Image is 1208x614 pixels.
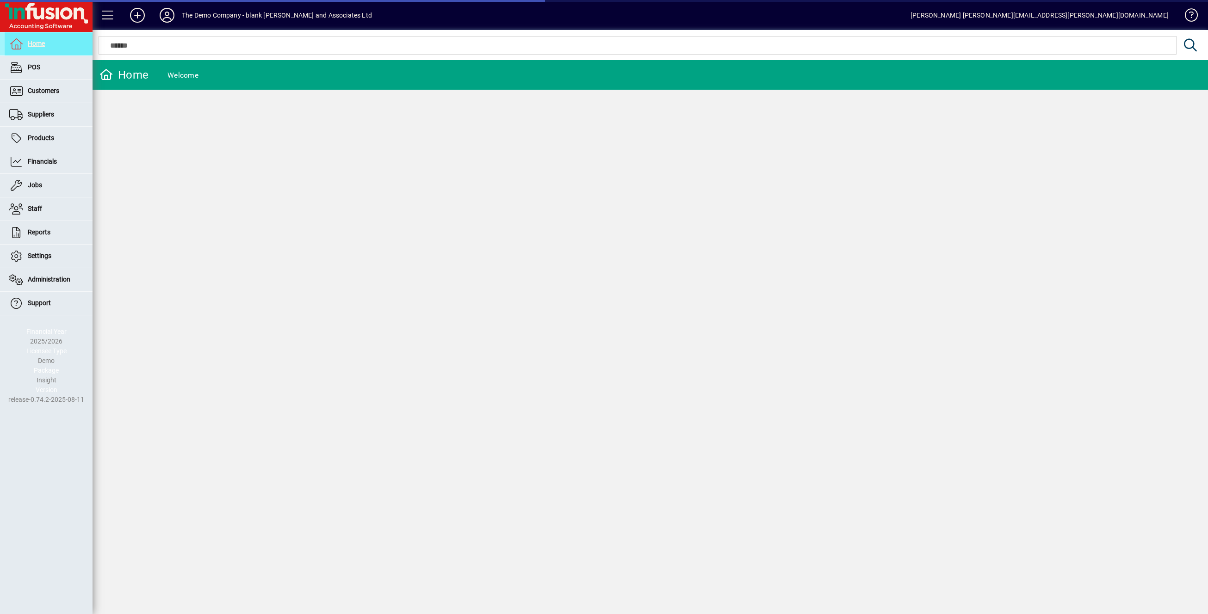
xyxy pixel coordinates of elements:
a: Jobs [5,174,93,197]
span: Products [28,134,54,141]
a: Staff [5,197,93,221]
span: Suppliers [28,111,54,118]
a: Reports [5,221,93,244]
span: Financials [28,158,57,165]
span: Support [28,299,51,307]
span: Licensee Type [26,347,67,355]
button: Profile [152,7,182,24]
a: Financials [5,150,93,173]
span: Home [28,40,45,47]
a: Suppliers [5,103,93,126]
div: [PERSON_NAME] [PERSON_NAME][EMAIL_ADDRESS][PERSON_NAME][DOMAIN_NAME] [911,8,1169,23]
a: Customers [5,80,93,103]
a: POS [5,56,93,79]
div: The Demo Company - blank [PERSON_NAME] and Associates Ltd [182,8,372,23]
a: Settings [5,245,93,268]
a: Support [5,292,93,315]
span: Reports [28,228,50,236]
span: Customers [28,87,59,94]
a: Knowledge Base [1178,2,1196,32]
span: Administration [28,276,70,283]
span: Jobs [28,181,42,189]
span: Package [34,367,59,374]
a: Administration [5,268,93,291]
a: Products [5,127,93,150]
span: POS [28,63,40,71]
span: Staff [28,205,42,212]
span: Version [36,386,57,393]
div: Home [99,68,149,82]
button: Add [123,7,152,24]
span: Financial Year [26,328,67,335]
div: Welcome [167,68,198,83]
span: Settings [28,252,51,259]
